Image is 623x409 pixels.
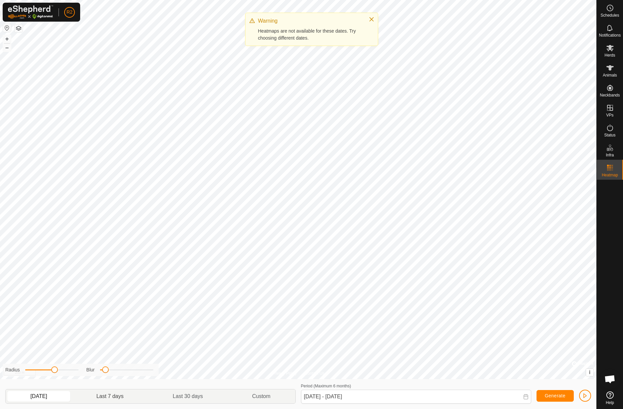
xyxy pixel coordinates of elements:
[96,392,124,400] span: Last 7 days
[600,13,619,17] span: Schedules
[86,366,95,373] label: Blur
[30,392,47,400] span: [DATE]
[597,389,623,407] a: Help
[606,113,613,117] span: VPs
[305,370,324,376] a: Contact Us
[606,153,614,157] span: Infra
[252,392,270,400] span: Custom
[602,173,618,177] span: Heatmap
[367,15,376,24] button: Close
[15,24,23,32] button: Map Layers
[5,366,20,373] label: Radius
[600,369,620,389] div: Aprire la chat
[599,33,621,37] span: Notifications
[603,73,617,77] span: Animals
[3,35,11,43] button: +
[604,53,615,57] span: Herds
[606,401,614,405] span: Help
[67,9,73,16] span: R2
[8,5,53,19] img: Gallagher Logo
[3,44,11,52] button: –
[3,24,11,32] button: Reset Map
[604,133,615,137] span: Status
[272,370,297,376] a: Privacy Policy
[537,390,574,402] button: Generate
[258,17,362,25] div: Warning
[586,369,593,376] button: i
[589,369,590,375] span: i
[301,384,351,388] label: Period (Maximum 6 months)
[545,393,565,398] span: Generate
[173,392,203,400] span: Last 30 days
[600,93,620,97] span: Neckbands
[258,28,362,42] div: Heatmaps are not available for these dates. Try choosing different dates.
